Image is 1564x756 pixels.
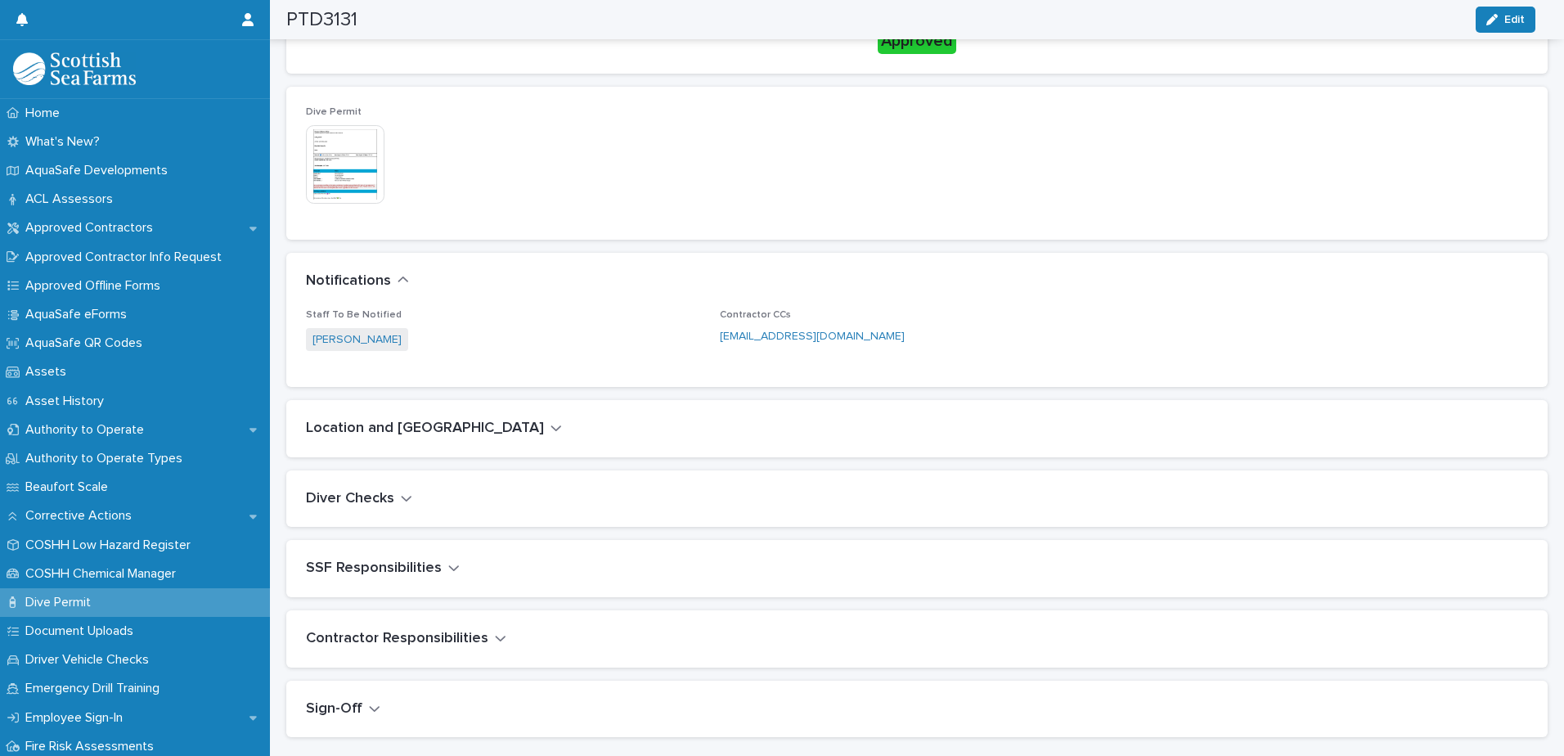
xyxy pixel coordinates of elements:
button: Edit [1476,7,1535,33]
span: Edit [1504,14,1525,25]
p: COSHH Low Hazard Register [19,538,204,553]
h2: PTD3131 [286,8,357,32]
p: Approved Offline Forms [19,278,173,294]
button: Contractor Responsibilities [306,630,506,648]
p: AquaSafe QR Codes [19,335,155,351]
p: Beaufort Scale [19,479,121,495]
h2: SSF Responsibilities [306,560,442,578]
h2: Notifications [306,272,391,290]
p: Authority to Operate [19,422,157,438]
p: Home [19,106,73,121]
p: AquaSafe eForms [19,307,140,322]
p: Dive Permit [19,595,104,610]
div: Approved [878,28,956,54]
a: [PERSON_NAME] [312,331,402,349]
p: Document Uploads [19,623,146,639]
p: COSHH Chemical Manager [19,566,189,582]
p: Driver Vehicle Checks [19,652,162,668]
span: Contractor CCs [720,310,791,320]
p: AquaSafe Developments [19,163,181,178]
img: bPIBxiqnSb2ggTQWdOVV [13,52,136,85]
p: ACL Assessors [19,191,126,207]
p: Fire Risk Assessments [19,739,167,754]
h2: Location and [GEOGRAPHIC_DATA] [306,420,544,438]
button: Location and [GEOGRAPHIC_DATA] [306,420,562,438]
p: What's New? [19,134,113,150]
h2: Contractor Responsibilities [306,630,488,648]
p: Authority to Operate Types [19,451,195,466]
p: Assets [19,364,79,380]
p: Approved Contractor Info Request [19,250,235,265]
p: Emergency Drill Training [19,681,173,696]
button: Sign-Off [306,700,380,718]
h2: Diver Checks [306,490,394,508]
button: Diver Checks [306,490,412,508]
p: Corrective Actions [19,508,145,524]
button: Notifications [306,272,409,290]
span: Dive Permit [306,107,362,117]
a: [EMAIL_ADDRESS][DOMAIN_NAME] [720,331,905,342]
p: Employee Sign-In [19,710,136,726]
p: Approved Contractors [19,220,166,236]
span: Staff To Be Notified [306,310,402,320]
p: Asset History [19,394,117,409]
button: SSF Responsibilities [306,560,460,578]
h2: Sign-Off [306,700,362,718]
